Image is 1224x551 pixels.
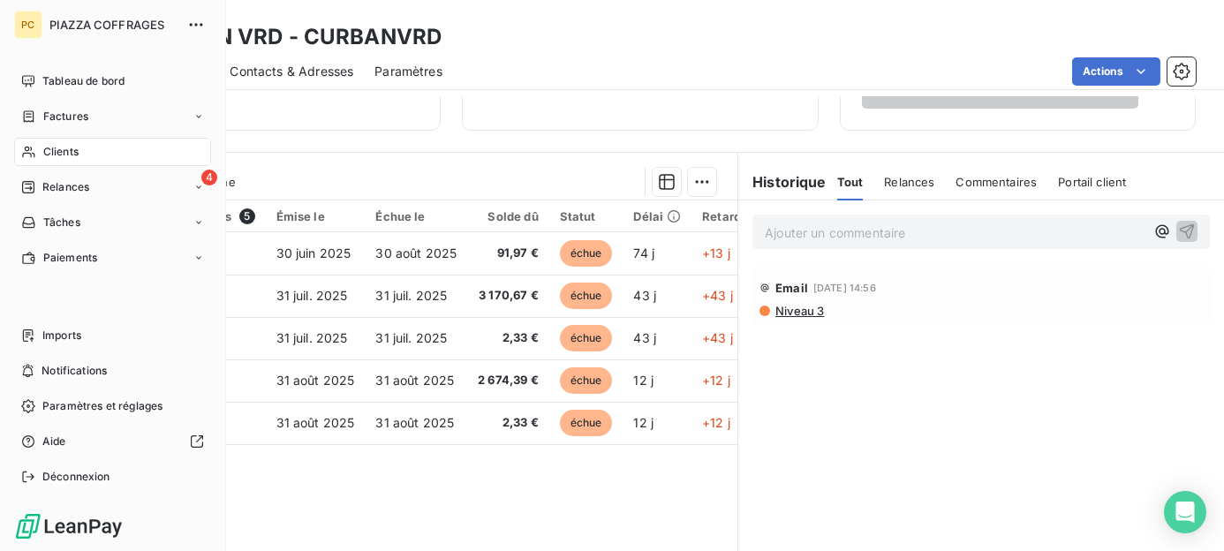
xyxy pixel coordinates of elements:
span: Voir [883,83,1099,97]
span: 31 juil. 2025 [276,330,348,345]
span: Niveau 3 [774,304,824,318]
span: 12 j [633,415,654,430]
a: Aide [14,427,211,456]
span: échue [560,410,613,436]
span: 3 170,67 € [478,287,539,305]
img: Logo LeanPay [14,512,124,540]
span: 31 août 2025 [276,373,355,388]
span: 43 j [633,330,656,345]
span: 31 juil. 2025 [375,330,447,345]
div: Statut [560,209,613,223]
span: échue [560,240,613,267]
span: +13 j [702,245,730,260]
span: 12 j [633,373,654,388]
span: Imports [42,328,81,343]
span: 30 juin 2025 [276,245,351,260]
div: Retard [702,209,759,223]
div: Émise le [276,209,355,223]
span: PIAZZA COFFRAGES [49,18,177,32]
span: 43 j [633,288,656,303]
span: Déconnexion [42,469,110,485]
div: Solde dû [478,209,539,223]
span: 2 674,39 € [478,372,539,389]
span: 4 [201,170,217,185]
span: échue [560,367,613,394]
span: Clients [43,144,79,160]
div: PC [14,11,42,39]
span: 31 août 2025 [375,373,454,388]
span: Tableau de bord [42,73,125,89]
span: 74 j [633,245,654,260]
h3: URBAN VRD - CURBANVRD [155,21,442,53]
span: Relances [884,175,934,189]
span: +12 j [702,415,730,430]
span: Paramètres [374,63,442,80]
div: Open Intercom Messenger [1164,491,1206,533]
span: 91,97 € [478,245,539,262]
span: [DATE] 14:56 [813,283,876,293]
span: Commentaires [956,175,1037,189]
span: Paiements [43,250,97,266]
span: +43 j [702,288,733,303]
span: Factures [43,109,88,125]
span: Tout [837,175,864,189]
span: +12 j [702,373,730,388]
span: 31 août 2025 [375,415,454,430]
span: Email [775,281,808,295]
h6: Historique [738,171,827,192]
span: échue [560,283,613,309]
span: Paramètres et réglages [42,398,162,414]
span: 5 [239,208,255,224]
span: +43 j [702,330,733,345]
span: 31 juil. 2025 [276,288,348,303]
span: Relances [42,179,89,195]
span: échue [560,325,613,351]
div: Délai [633,209,681,223]
div: Échue le [375,209,457,223]
span: 31 juil. 2025 [375,288,447,303]
span: Notifications [42,363,107,379]
span: Tâches [43,215,80,230]
button: Actions [1072,57,1160,86]
span: 2,33 € [478,414,539,432]
span: 2,33 € [478,329,539,347]
span: 31 août 2025 [276,415,355,430]
span: 30 août 2025 [375,245,457,260]
span: Aide [42,434,66,449]
span: Portail client [1058,175,1126,189]
span: Contacts & Adresses [230,63,353,80]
